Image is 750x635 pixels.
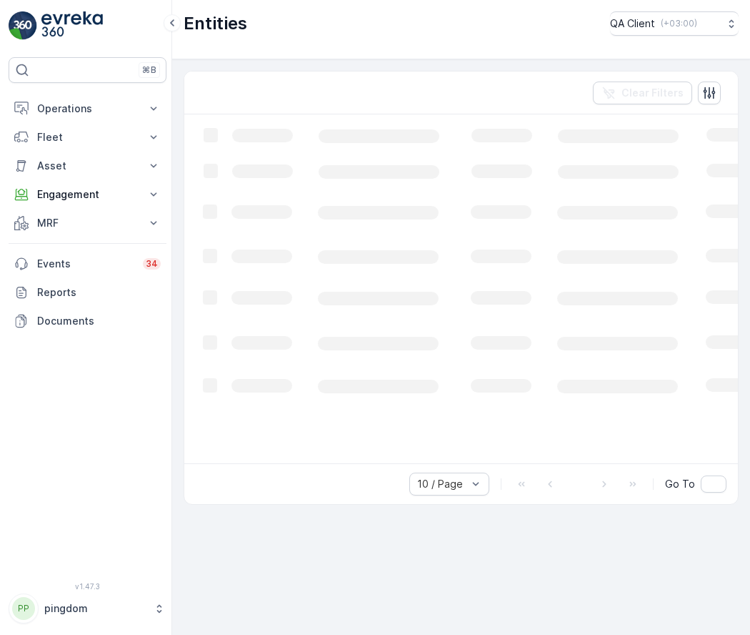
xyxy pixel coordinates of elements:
[9,278,166,307] a: Reports
[9,152,166,180] button: Asset
[37,314,161,328] p: Documents
[661,18,697,29] p: ( +03:00 )
[142,64,156,76] p: ⌘B
[593,82,692,104] button: Clear Filters
[9,582,166,591] span: v 1.47.3
[9,11,37,40] img: logo
[610,11,739,36] button: QA Client(+03:00)
[9,180,166,209] button: Engagement
[37,130,138,144] p: Fleet
[9,594,166,624] button: PPpingdom
[184,12,247,35] p: Entities
[37,102,138,116] p: Operations
[37,187,138,202] p: Engagement
[146,258,158,270] p: 34
[9,209,166,237] button: MRF
[9,94,166,123] button: Operations
[621,86,684,100] p: Clear Filters
[12,597,35,620] div: PP
[37,216,138,230] p: MRF
[44,601,146,616] p: pingdom
[9,123,166,152] button: Fleet
[610,16,655,31] p: QA Client
[37,159,138,173] p: Asset
[41,11,103,40] img: logo_light-DOdMpM7g.png
[9,250,166,278] a: Events34
[37,257,134,271] p: Events
[37,285,161,300] p: Reports
[665,477,695,491] span: Go To
[9,307,166,335] a: Documents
